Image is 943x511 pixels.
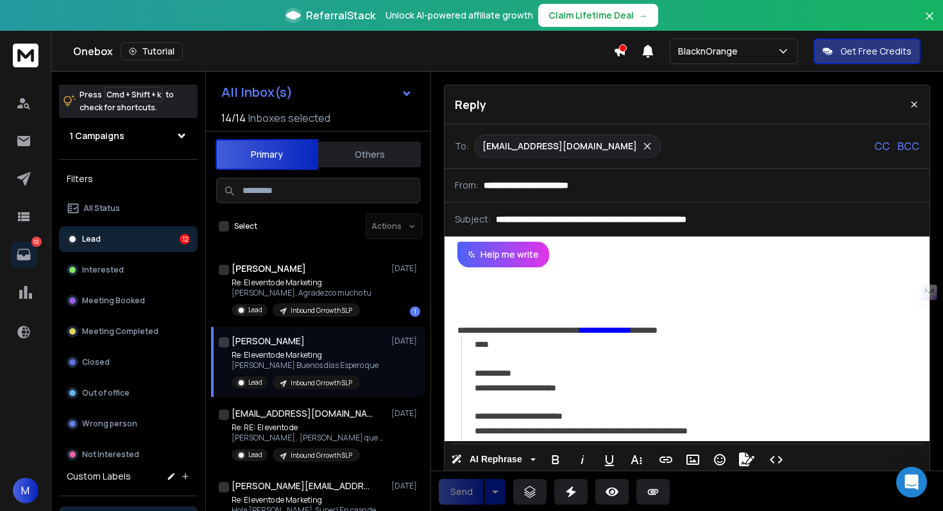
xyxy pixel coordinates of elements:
[73,42,613,60] div: Onebox
[83,203,120,214] p: All Status
[467,454,525,465] span: AI Rephrase
[391,336,420,346] p: [DATE]
[455,140,469,153] p: To:
[216,139,318,170] button: Primary
[59,349,198,375] button: Closed
[921,8,938,38] button: Close banner
[82,234,101,244] p: Lead
[82,357,110,367] p: Closed
[708,447,732,473] button: Emoticons
[59,170,198,188] h3: Filters
[232,262,306,275] h1: [PERSON_NAME]
[82,388,130,398] p: Out of office
[59,288,198,314] button: Meeting Booked
[391,408,420,419] p: [DATE]
[59,442,198,467] button: Not Interested
[59,226,198,252] button: Lead12
[538,4,658,27] button: Claim Lifetime Deal→
[221,110,246,126] span: 14 / 14
[874,138,890,154] p: CC
[67,470,131,483] h3: Custom Labels
[410,306,420,317] div: 1
[248,305,262,315] p: Lead
[391,264,420,274] p: [DATE]
[318,140,421,169] button: Others
[59,380,198,406] button: Out of office
[678,45,743,58] p: BlacknOrange
[13,478,38,503] button: M
[306,8,375,23] span: ReferralStack
[82,449,139,460] p: Not Interested
[59,196,198,221] button: All Status
[121,42,183,60] button: Tutorial
[248,450,262,460] p: Lead
[232,480,373,492] h1: [PERSON_NAME][EMAIL_ADDRESS][DOMAIN_NAME]
[897,138,919,154] p: BCC
[180,234,190,244] div: 12
[482,140,637,153] p: [EMAIL_ADDRESS][DOMAIN_NAME]
[232,335,305,348] h1: [PERSON_NAME]
[654,447,678,473] button: Insert Link (⌘K)
[82,296,145,306] p: Meeting Booked
[735,447,759,473] button: Signature
[543,447,568,473] button: Bold (⌘B)
[11,242,37,267] a: 12
[232,495,376,505] p: Re: El evento de Marketing
[69,130,124,142] h1: 1 Campaigns
[291,451,352,460] p: Inbound Grrowth SLP
[232,278,371,288] p: Re: El evento de Marketing
[105,87,163,102] span: Cmd + Shift + k
[455,213,491,226] p: Subject:
[232,423,386,433] p: Re: RE: El evento de
[896,467,927,498] div: Open Intercom Messenger
[624,447,649,473] button: More Text
[391,481,420,491] p: [DATE]
[59,123,198,149] button: 1 Campaigns
[840,45,912,58] p: Get Free Credits
[457,242,549,267] button: Help me write
[639,9,648,22] span: →
[681,447,705,473] button: Insert Image (⌘P)
[31,237,42,247] p: 12
[570,447,595,473] button: Italic (⌘I)
[59,319,198,344] button: Meeting Completed
[232,433,386,443] p: [PERSON_NAME], [PERSON_NAME] que estés muy
[813,38,921,64] button: Get Free Credits
[211,80,423,105] button: All Inbox(s)
[234,221,257,231] label: Select
[455,96,486,113] p: Reply
[59,411,198,437] button: Wrong person
[764,447,788,473] button: Code View
[82,419,137,429] p: Wrong person
[455,179,479,192] p: From:
[248,378,262,387] p: Lead
[291,306,352,315] p: Inbound Grrowth SLP
[221,86,293,99] h1: All Inbox(s)
[232,288,371,298] p: [PERSON_NAME], Agradezco mucho tu
[59,257,198,283] button: Interested
[597,447,622,473] button: Underline (⌘U)
[448,447,538,473] button: AI Rephrase
[82,326,158,337] p: Meeting Completed
[80,88,174,114] p: Press to check for shortcuts.
[386,9,533,22] p: Unlock AI-powered affiliate growth
[232,360,378,371] p: [PERSON_NAME] Buenos días Espero que
[232,350,378,360] p: Re: El evento de Marketing
[291,378,352,388] p: Inbound Grrowth SLP
[248,110,330,126] h3: Inboxes selected
[232,407,373,420] h1: [EMAIL_ADDRESS][DOMAIN_NAME]
[82,265,124,275] p: Interested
